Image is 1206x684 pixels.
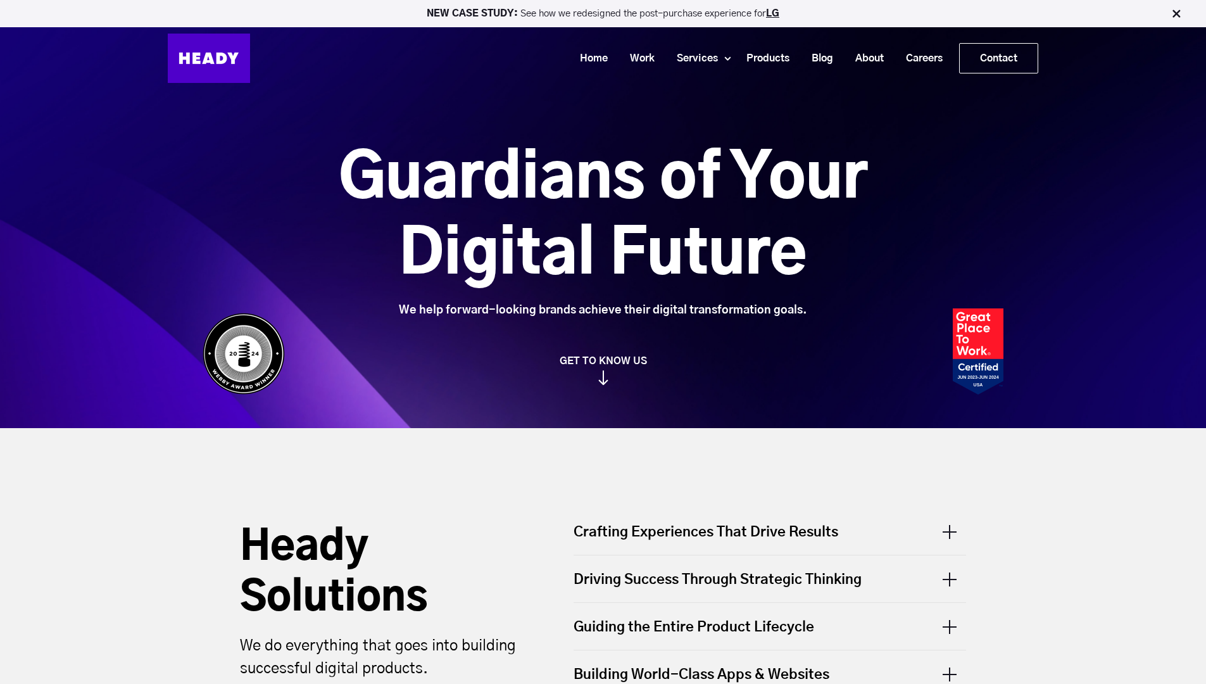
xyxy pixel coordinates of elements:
div: Driving Success Through Strategic Thinking [574,555,966,602]
p: We do everything that goes into building successful digital products. [240,635,525,680]
a: LG [766,9,779,18]
p: See how we redesigned the post-purchase experience for [6,9,1200,18]
strong: NEW CASE STUDY: [427,9,520,18]
div: Navigation Menu [263,43,1038,73]
a: Home [564,47,614,70]
a: Blog [796,47,839,70]
img: arrow_down [598,377,608,392]
img: Close Bar [1170,8,1183,20]
a: Contact [960,44,1038,73]
div: Guiding the Entire Product Lifecycle [574,603,966,650]
h2: Heady Solutions [240,522,525,624]
a: GET TO KNOW US [196,355,1010,385]
div: Crafting Experiences That Drive Results [574,522,966,555]
a: Services [661,47,724,70]
img: Heady_Logo_Web-01 (1) [168,34,250,83]
img: Heady_2023_Certification_Badge [953,308,1003,395]
a: Products [731,47,796,70]
a: About [839,47,890,70]
a: Work [614,47,661,70]
h1: Guardians of Your Digital Future [268,141,938,293]
img: Heady_WebbyAward_Winner-4 [203,313,285,395]
a: Careers [890,47,949,70]
div: We help forward-looking brands achieve their digital transformation goals. [268,303,938,317]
